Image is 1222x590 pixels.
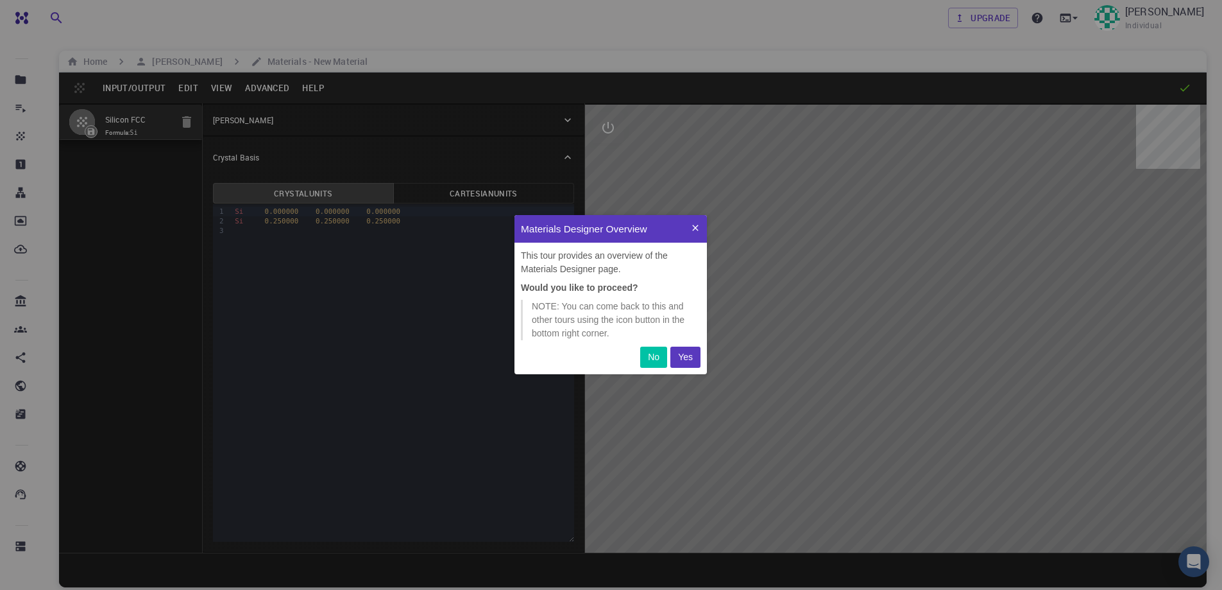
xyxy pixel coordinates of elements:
[640,347,667,368] button: No
[521,249,700,276] p: This tour provides an overview of the Materials Designer page.
[648,351,659,364] p: No
[678,351,693,364] p: Yes
[26,9,72,21] span: Support
[532,300,692,340] p: NOTE: You can come back to this and other tours using the icon button in the bottom right corner.
[521,221,684,236] p: Materials Designer Overview
[521,282,638,293] strong: Would you like to proceed?
[684,215,707,243] button: Quit Tour
[670,347,700,368] button: Yes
